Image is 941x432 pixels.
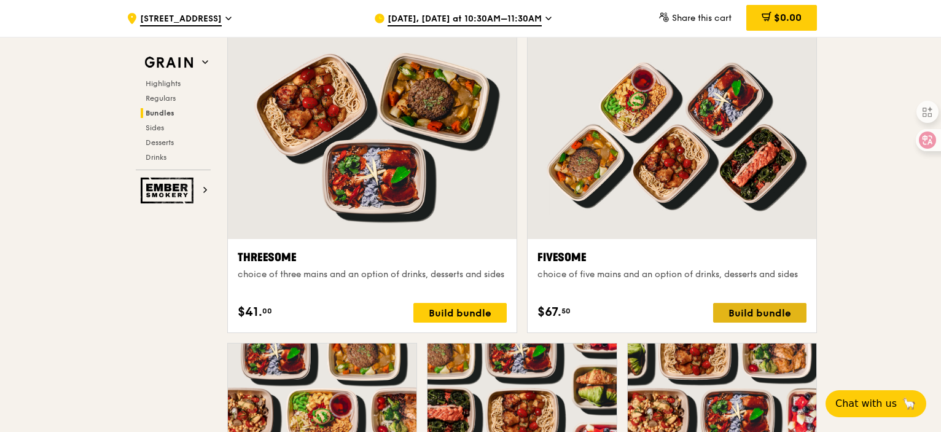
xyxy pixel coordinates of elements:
div: choice of five mains and an option of drinks, desserts and sides [537,269,806,281]
span: 50 [561,306,571,316]
div: Build bundle [713,303,806,323]
span: 🦙 [902,396,916,411]
span: Highlights [146,79,181,88]
span: $0.00 [774,12,802,23]
span: Chat with us [835,396,897,411]
button: Chat with us🦙 [826,390,926,417]
span: 00 [262,306,272,316]
span: Drinks [146,153,166,162]
span: Desserts [146,138,174,147]
span: [DATE], [DATE] at 10:30AM–11:30AM [388,13,542,26]
span: $67. [537,303,561,321]
img: Ember Smokery web logo [141,178,197,203]
div: Build bundle [413,303,507,323]
div: Threesome [238,249,507,266]
span: [STREET_ADDRESS] [140,13,222,26]
span: Share this cart [672,13,732,23]
div: choice of three mains and an option of drinks, desserts and sides [238,269,507,281]
span: $41. [238,303,262,321]
span: Sides [146,124,164,132]
span: Bundles [146,109,174,117]
img: Grain web logo [141,52,197,74]
div: Fivesome [537,249,806,266]
span: Regulars [146,94,176,103]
